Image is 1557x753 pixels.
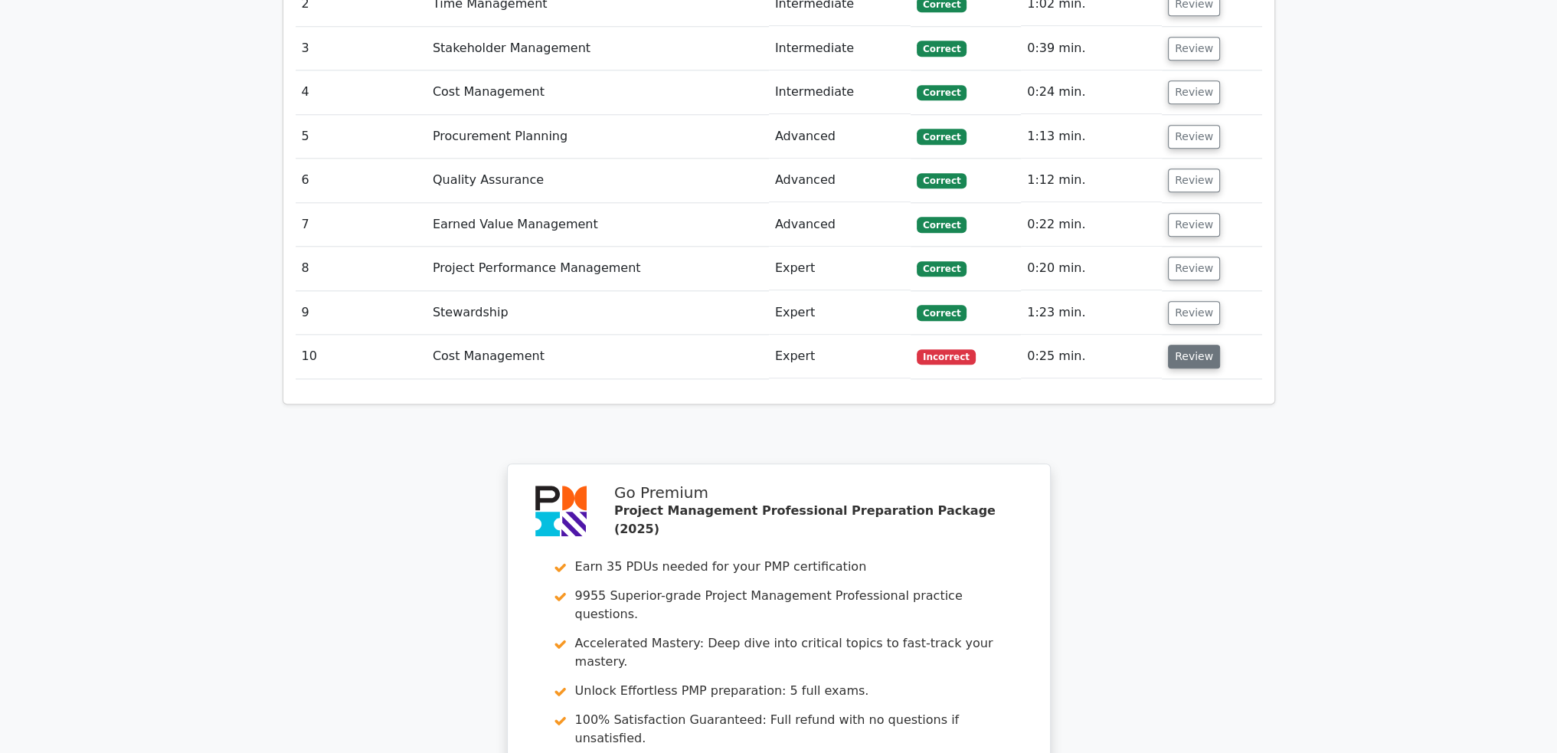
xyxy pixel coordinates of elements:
[1021,159,1162,202] td: 1:12 min.
[296,247,427,290] td: 8
[427,27,769,70] td: Stakeholder Management
[1168,37,1220,61] button: Review
[1168,125,1220,149] button: Review
[1168,257,1220,280] button: Review
[769,203,911,247] td: Advanced
[296,70,427,114] td: 4
[917,305,967,320] span: Correct
[769,335,911,378] td: Expert
[917,349,976,365] span: Incorrect
[427,115,769,159] td: Procurement Planning
[427,203,769,247] td: Earned Value Management
[1168,80,1220,104] button: Review
[427,291,769,335] td: Stewardship
[427,159,769,202] td: Quality Assurance
[769,291,911,335] td: Expert
[1021,115,1162,159] td: 1:13 min.
[1168,213,1220,237] button: Review
[769,70,911,114] td: Intermediate
[1021,203,1162,247] td: 0:22 min.
[917,217,967,232] span: Correct
[1021,70,1162,114] td: 0:24 min.
[769,247,911,290] td: Expert
[1168,169,1220,192] button: Review
[427,70,769,114] td: Cost Management
[296,159,427,202] td: 6
[296,291,427,335] td: 9
[427,247,769,290] td: Project Performance Management
[917,41,967,56] span: Correct
[296,115,427,159] td: 5
[917,85,967,100] span: Correct
[427,335,769,378] td: Cost Management
[1168,301,1220,325] button: Review
[769,27,911,70] td: Intermediate
[769,115,911,159] td: Advanced
[769,159,911,202] td: Advanced
[917,261,967,277] span: Correct
[917,129,967,144] span: Correct
[917,173,967,188] span: Correct
[296,27,427,70] td: 3
[1021,247,1162,290] td: 0:20 min.
[1021,291,1162,335] td: 1:23 min.
[1021,335,1162,378] td: 0:25 min.
[1168,345,1220,368] button: Review
[296,203,427,247] td: 7
[296,335,427,378] td: 10
[1021,27,1162,70] td: 0:39 min.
